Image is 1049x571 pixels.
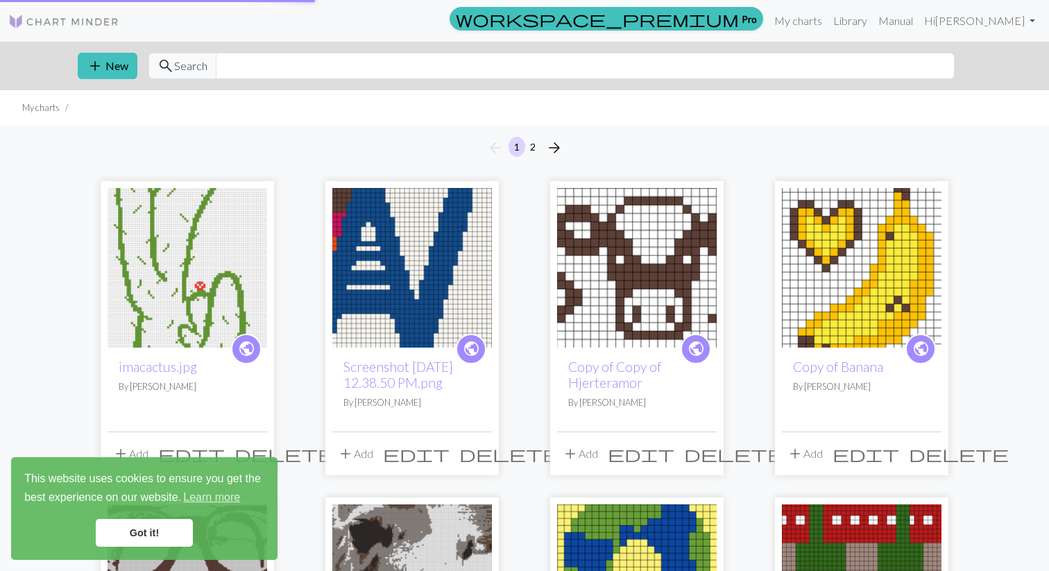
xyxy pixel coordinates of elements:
[8,13,119,30] img: Logo
[157,56,174,76] span: search
[181,487,242,508] a: learn more about cookies
[343,359,453,391] a: Screenshot [DATE] 12.38.50 PM.png
[24,470,264,508] span: This website uses cookies to ensure you get the best experience on our website.
[904,441,1014,467] button: Delete
[782,259,941,273] a: Banana
[378,441,454,467] button: Edit
[231,334,262,364] a: public
[905,334,936,364] a: public
[562,444,579,463] span: add
[833,444,899,463] span: edit
[681,334,711,364] a: public
[912,338,930,359] span: public
[684,444,784,463] span: delete
[108,441,153,467] button: Add
[557,188,717,348] img: Hjerteramor
[153,441,230,467] button: Edit
[112,444,129,463] span: add
[912,335,930,363] i: public
[828,7,873,35] a: Library
[608,444,674,463] span: edit
[679,441,789,467] button: Delete
[909,444,1009,463] span: delete
[456,9,739,28] span: workspace_premium
[524,137,541,157] button: 2
[108,259,267,273] a: Copy of IMG-20250605-WA0000.jpg
[230,441,339,467] button: Delete
[787,444,803,463] span: add
[481,137,568,159] nav: Page navigation
[238,338,255,359] span: public
[383,445,450,462] i: Edit
[782,441,828,467] button: Add
[450,7,763,31] a: Pro
[873,7,919,35] a: Manual
[688,338,705,359] span: public
[603,441,679,467] button: Edit
[238,335,255,363] i: public
[546,138,563,157] span: arrow_forward
[782,188,941,348] img: Banana
[96,519,193,547] a: dismiss cookie message
[234,444,334,463] span: delete
[343,396,481,409] p: By [PERSON_NAME]
[463,335,480,363] i: public
[509,137,525,157] button: 1
[119,359,197,375] a: imacactus.jpg
[557,259,717,273] a: Hjerteramor
[454,441,564,467] button: Delete
[332,441,378,467] button: Add
[332,188,492,348] img: Screenshot 2025-03-28 12.38.50 PM.png
[919,7,1041,35] a: Hi[PERSON_NAME]
[119,380,256,393] p: By [PERSON_NAME]
[11,457,278,560] div: cookieconsent
[87,56,103,76] span: add
[546,139,563,156] i: Next
[459,444,559,463] span: delete
[463,338,480,359] span: public
[688,335,705,363] i: public
[158,445,225,462] i: Edit
[337,444,354,463] span: add
[793,380,930,393] p: By [PERSON_NAME]
[568,396,706,409] p: By [PERSON_NAME]
[828,441,904,467] button: Edit
[793,359,883,375] a: Copy of Banana
[769,7,828,35] a: My charts
[456,334,486,364] a: public
[108,188,267,348] img: Copy of IMG-20250605-WA0000.jpg
[568,359,661,391] a: Copy of Copy of Hjerteramor
[833,445,899,462] i: Edit
[540,137,568,159] button: Next
[158,444,225,463] span: edit
[383,444,450,463] span: edit
[22,101,60,114] li: My charts
[332,259,492,273] a: Screenshot 2025-03-28 12.38.50 PM.png
[608,445,674,462] i: Edit
[174,58,207,74] span: Search
[78,53,137,79] button: New
[557,441,603,467] button: Add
